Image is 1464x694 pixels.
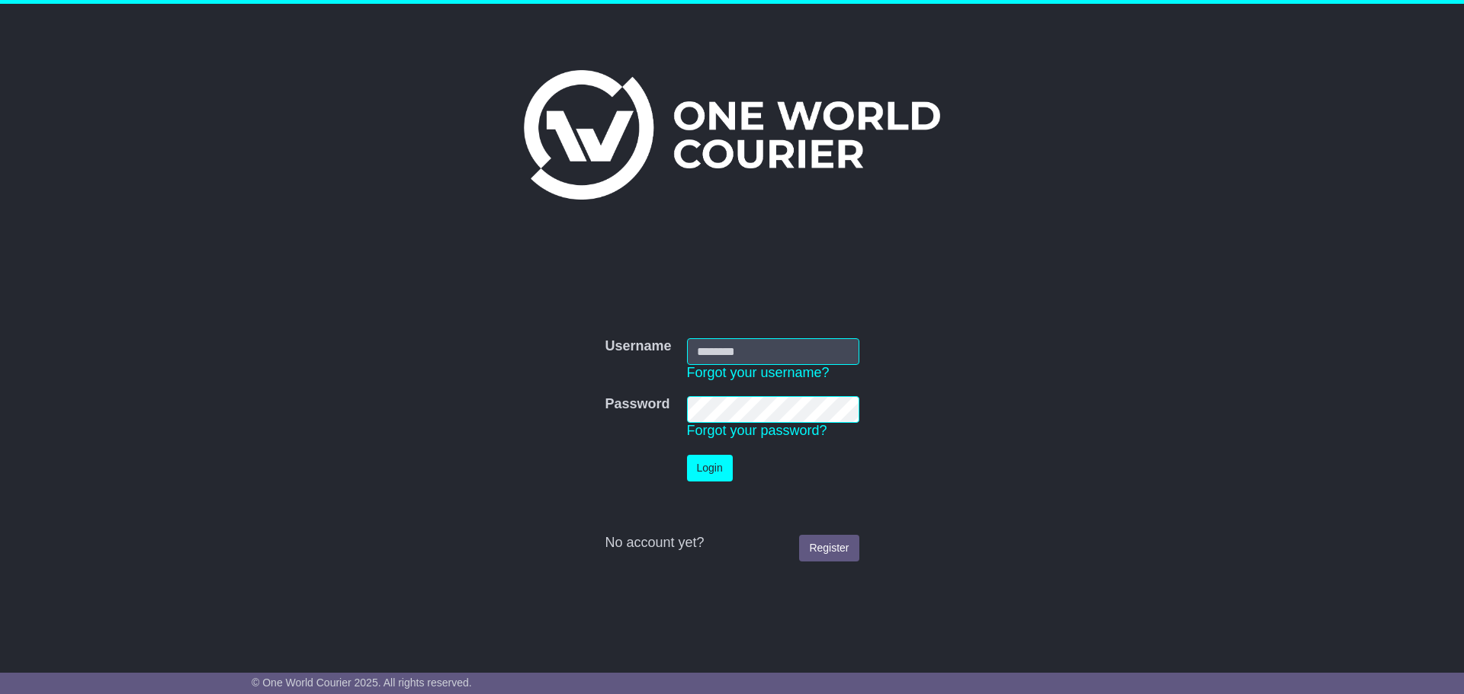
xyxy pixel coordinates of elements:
div: No account yet? [605,535,859,552]
a: Register [799,535,859,561]
label: Username [605,338,671,355]
a: Forgot your username? [687,365,830,380]
label: Password [605,396,669,413]
img: One World [524,70,940,200]
span: © One World Courier 2025. All rights reserved. [252,676,472,689]
button: Login [687,455,733,481]
a: Forgot your password? [687,423,827,438]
